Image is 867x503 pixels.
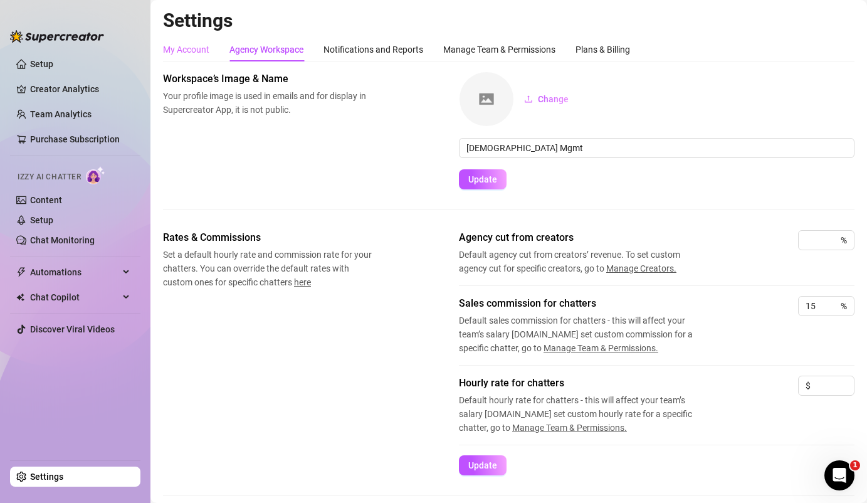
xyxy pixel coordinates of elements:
span: Manage Team & Permissions. [544,343,658,353]
a: Content [30,195,62,205]
span: Rates & Commissions [163,230,374,245]
span: Sales commission for chatters [459,296,710,311]
span: Izzy AI Chatter [18,171,81,183]
span: Update [468,460,497,470]
button: Update [459,455,507,475]
input: Enter name [459,138,854,158]
span: Workspace’s Image & Name [163,71,374,87]
a: Purchase Subscription [30,134,120,144]
a: Team Analytics [30,109,92,119]
img: logo-BBDzfeDw.svg [10,30,104,43]
img: Chat Copilot [16,293,24,302]
span: Default hourly rate for chatters - this will affect your team’s salary [DOMAIN_NAME] set custom h... [459,393,710,435]
a: Discover Viral Videos [30,324,115,334]
div: Notifications and Reports [323,43,423,56]
span: Manage Creators. [606,263,676,273]
button: Change [514,89,579,109]
div: My Account [163,43,209,56]
span: Agency cut from creators [459,230,710,245]
span: Hourly rate for chatters [459,376,710,391]
img: AI Chatter [86,166,105,184]
a: Creator Analytics [30,79,130,99]
span: Manage Team & Permissions. [512,423,627,433]
div: Agency Workspace [229,43,303,56]
h2: Settings [163,9,854,33]
div: Manage Team & Permissions [443,43,555,56]
span: upload [524,95,533,103]
a: Chat Monitoring [30,235,95,245]
span: Chat Copilot [30,287,119,307]
span: Update [468,174,497,184]
a: Settings [30,472,63,482]
span: Default sales commission for chatters - this will affect your team’s salary [DOMAIN_NAME] set cus... [459,314,710,355]
span: Automations [30,262,119,282]
a: Setup [30,59,53,69]
a: Setup [30,215,53,225]
span: Change [538,94,569,104]
iframe: Intercom live chat [824,460,854,490]
span: Set a default hourly rate and commission rate for your chatters. You can override the default rat... [163,248,374,289]
span: thunderbolt [16,267,26,277]
div: Plans & Billing [575,43,630,56]
img: square-placeholder.png [460,72,513,126]
span: Your profile image is used in emails and for display in Supercreator App, it is not public. [163,89,374,117]
span: Default agency cut from creators’ revenue. To set custom agency cut for specific creators, go to [459,248,710,275]
span: 1 [850,460,860,470]
button: Update [459,169,507,189]
span: here [294,277,311,287]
